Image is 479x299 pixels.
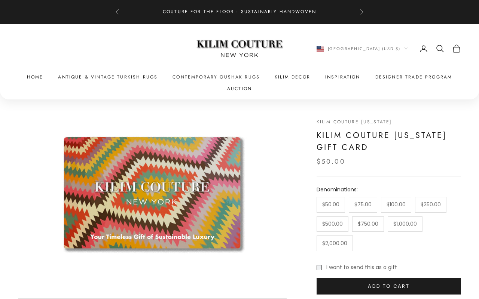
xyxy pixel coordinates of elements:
[317,156,345,167] sale-price: $50.00
[354,200,372,209] span: $75.00
[317,278,461,294] button: Add to cart
[322,239,347,248] span: $2,000.00
[325,73,360,81] a: Inspiration
[317,129,461,154] h1: Kilim Couture [US_STATE] Gift Card
[317,44,461,53] nav: Secondary navigation
[326,263,397,272] label: I want to send this as a gift
[322,200,339,209] span: $50.00
[328,45,401,52] span: [GEOGRAPHIC_DATA] (USD $)
[317,46,324,52] img: United States
[358,220,378,228] span: $750.00
[275,73,310,81] summary: Kilim Decor
[163,8,316,16] p: Couture for the Floor · Sustainably Handwoven
[387,200,406,209] span: $100.00
[317,118,392,125] a: Kilim Couture [US_STATE]
[317,185,358,194] legend: Denominations:
[393,220,417,228] span: $1,000.00
[322,220,343,228] span: $500.00
[193,31,286,67] img: Logo of Kilim Couture New York
[173,73,260,81] a: Contemporary Oushak Rugs
[421,200,441,209] span: $250.00
[375,73,452,81] a: Designer Trade Program
[18,73,461,92] nav: Primary navigation
[317,45,408,52] button: Change country or currency
[18,117,287,268] div: Item 1 of 1
[18,117,287,268] img: Kilim Couture New York E-Gift Card for Christmas, Birthday, Valentine's Day, Anniversary
[227,85,252,92] a: Auction
[27,73,43,81] a: Home
[58,73,158,81] a: Antique & Vintage Turkish Rugs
